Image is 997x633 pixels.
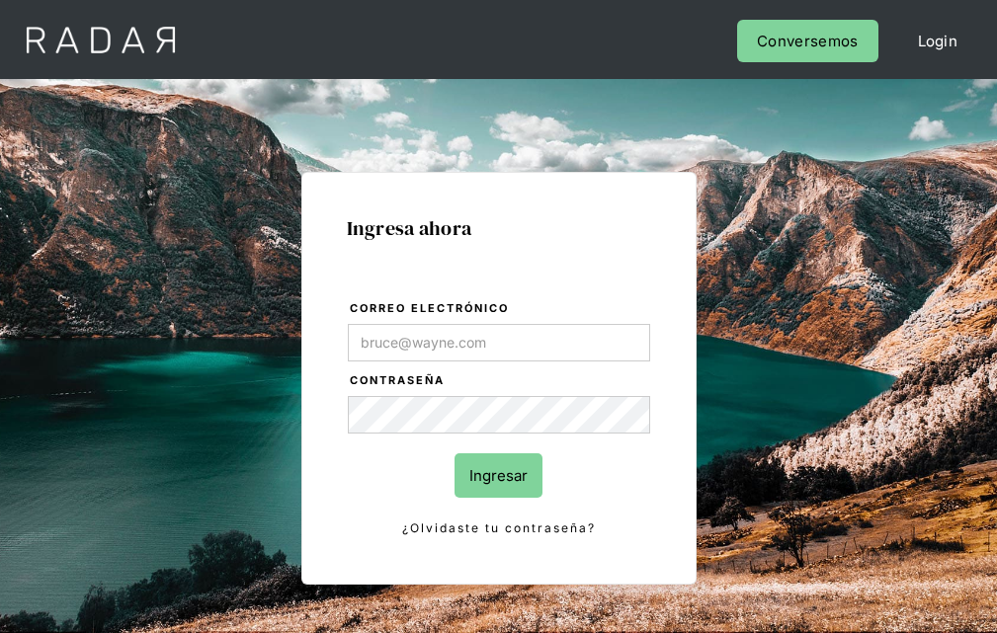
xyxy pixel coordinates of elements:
label: Contraseña [350,371,650,391]
h1: Ingresa ahora [347,217,651,239]
a: Conversemos [737,20,877,62]
input: bruce@wayne.com [348,324,650,361]
a: ¿Olvidaste tu contraseña? [348,517,650,539]
form: Login Form [347,298,651,539]
a: Login [898,20,978,62]
label: Correo electrónico [350,299,650,319]
input: Ingresar [455,453,542,498]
